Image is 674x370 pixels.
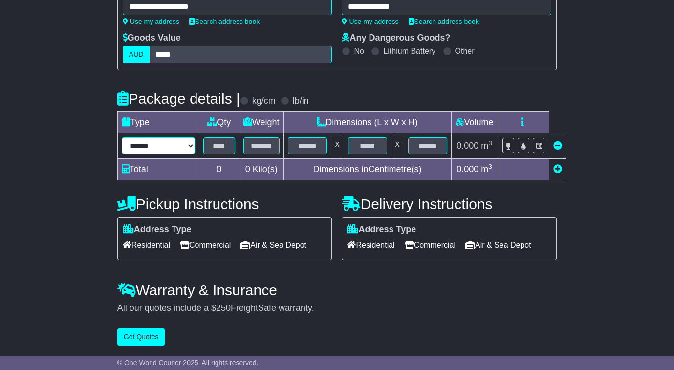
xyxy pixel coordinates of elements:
label: Lithium Battery [383,46,435,56]
td: Dimensions in Centimetre(s) [283,159,451,180]
a: Remove this item [553,141,562,151]
label: Any Dangerous Goods? [342,33,450,44]
td: Qty [199,112,239,133]
td: 0 [199,159,239,180]
h4: Package details | [117,90,240,107]
td: Weight [239,112,283,133]
label: Goods Value [123,33,181,44]
span: 0.000 [457,164,478,174]
label: kg/cm [252,96,276,107]
button: Get Quotes [117,328,165,346]
span: Commercial [405,238,456,253]
label: No [354,46,364,56]
td: x [331,133,344,159]
label: Other [455,46,475,56]
sup: 3 [488,163,492,170]
div: All our quotes include a $ FreightSafe warranty. [117,303,557,314]
a: Search address book [189,18,260,25]
label: lb/in [293,96,309,107]
td: Type [117,112,199,133]
h4: Pickup Instructions [117,196,332,212]
label: AUD [123,46,150,63]
td: Volume [451,112,498,133]
h4: Delivery Instructions [342,196,557,212]
h4: Warranty & Insurance [117,282,557,298]
span: Air & Sea Depot [465,238,531,253]
td: Kilo(s) [239,159,283,180]
span: 250 [216,303,231,313]
span: Air & Sea Depot [240,238,306,253]
td: x [391,133,404,159]
span: 0 [245,164,250,174]
sup: 3 [488,139,492,147]
a: Use my address [123,18,179,25]
span: 0.000 [457,141,478,151]
td: Dimensions (L x W x H) [283,112,451,133]
span: m [481,141,492,151]
a: Search address book [409,18,479,25]
span: Commercial [180,238,231,253]
label: Address Type [347,224,416,235]
a: Add new item [553,164,562,174]
span: Residential [347,238,394,253]
td: Total [117,159,199,180]
span: Residential [123,238,170,253]
span: © One World Courier 2025. All rights reserved. [117,359,259,367]
a: Use my address [342,18,398,25]
label: Address Type [123,224,192,235]
span: m [481,164,492,174]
